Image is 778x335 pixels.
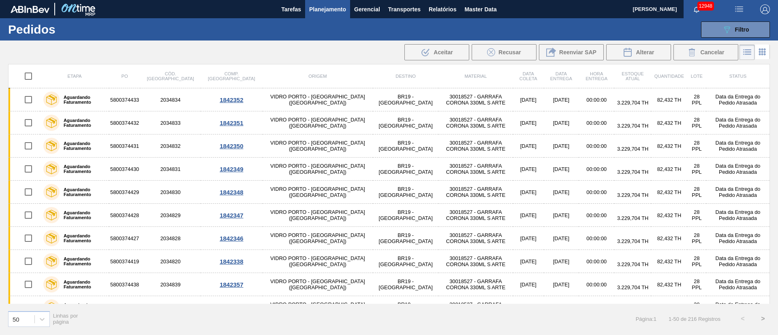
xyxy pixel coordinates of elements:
button: Filtro [701,21,770,38]
span: Cód. [GEOGRAPHIC_DATA] [147,71,194,81]
span: Destino [395,74,416,79]
span: 3.229,704 TH [617,169,648,175]
td: 5800374427 [109,227,140,250]
td: 5800374438 [109,273,140,296]
div: 1842338 [202,258,261,265]
span: Relatórios [429,4,456,14]
td: 82,432 TH [651,204,687,227]
td: BR19 - [GEOGRAPHIC_DATA] [373,204,438,227]
td: Data da Entrega do Pedido Atrasada [706,134,770,158]
td: [DATE] [544,181,579,204]
a: Aguardando Faturamento58003744332034834VIDRO PORTO - [GEOGRAPHIC_DATA] ([GEOGRAPHIC_DATA])BR19 - ... [9,88,770,111]
td: Data da Entrega do Pedido Atrasada [706,158,770,181]
span: 12948 [697,2,714,11]
span: PO [122,74,128,79]
div: 1842351 [202,119,261,126]
img: TNhmsLtSVTkK8tSr43FrP2fwEKptu5GPRR3wAAAABJRU5ErkJggg== [11,6,49,13]
td: [DATE] [544,227,579,250]
span: 3.229,704 TH [617,123,648,129]
h1: Pedidos [8,25,129,34]
img: userActions [734,4,744,14]
td: 28 PPL [687,134,706,158]
span: 3.229,704 TH [617,261,648,267]
div: 1842349 [202,166,261,173]
td: [DATE] [544,158,579,181]
div: Visão em Cards [755,45,770,60]
td: 2034834 [140,88,201,111]
td: Data da Entrega do Pedido Atrasada [706,296,770,319]
a: Aguardando Faturamento58003744292034830VIDRO PORTO - [GEOGRAPHIC_DATA] ([GEOGRAPHIC_DATA])BR19 - ... [9,181,770,204]
span: Reenviar SAP [559,49,596,55]
div: Cancelar Pedidos em Massa [673,44,738,60]
td: Data da Entrega do Pedido Atrasada [706,88,770,111]
span: 3.229,704 TH [617,146,648,152]
td: BR19 - [GEOGRAPHIC_DATA] [373,134,438,158]
td: Data da Entrega do Pedido Atrasada [706,181,770,204]
a: Aguardando Faturamento58003744322034833VIDRO PORTO - [GEOGRAPHIC_DATA] ([GEOGRAPHIC_DATA])BR19 - ... [9,111,770,134]
td: [DATE] [544,204,579,227]
td: 28 PPL [687,204,706,227]
td: VIDRO PORTO - [GEOGRAPHIC_DATA] ([GEOGRAPHIC_DATA]) [263,250,373,273]
span: Aceitar [434,49,453,55]
td: 5800374428 [109,204,140,227]
a: Aguardando Faturamento58003744312034832VIDRO PORTO - [GEOGRAPHIC_DATA] ([GEOGRAPHIC_DATA])BR19 - ... [9,134,770,158]
td: 5800374431 [109,134,140,158]
td: 28 PPL [687,273,706,296]
td: BR19 - [GEOGRAPHIC_DATA] [373,111,438,134]
label: Aguardando Faturamento [60,187,106,197]
td: [DATE] [544,296,579,319]
span: Filtro [735,26,749,33]
span: Comp. [GEOGRAPHIC_DATA] [208,71,255,81]
div: 1842352 [202,96,261,103]
label: Aguardando Faturamento [60,95,106,105]
button: Alterar [606,44,671,60]
div: 1842348 [202,189,261,196]
td: BR19 - [GEOGRAPHIC_DATA] [373,158,438,181]
td: [DATE] [513,181,544,204]
td: 00:00:00 [579,134,614,158]
span: Estoque atual [622,71,644,81]
a: Aguardando Faturamento58003744272034828VIDRO PORTO - [GEOGRAPHIC_DATA] ([GEOGRAPHIC_DATA])BR19 - ... [9,227,770,250]
span: Recusar [498,49,521,55]
td: 30018527 - GARRAFA CORONA 330ML S ARTE [438,227,513,250]
td: 5800374432 [109,111,140,134]
td: VIDRO PORTO - [GEOGRAPHIC_DATA] ([GEOGRAPHIC_DATA]) [263,158,373,181]
span: Status [729,74,746,79]
div: 50 [13,316,19,322]
td: Data da Entrega do Pedido Atrasada [706,250,770,273]
td: 2034828 [140,227,201,250]
td: [DATE] [513,250,544,273]
td: 28 PPL [687,158,706,181]
span: 3.229,704 TH [617,215,648,221]
td: 00:00:00 [579,296,614,319]
label: Aguardando Faturamento [60,210,106,220]
td: 5800374430 [109,158,140,181]
a: Aguardando Faturamento58003744372034838VIDRO PORTO - [GEOGRAPHIC_DATA] ([GEOGRAPHIC_DATA])BR19 - ... [9,296,770,319]
td: VIDRO PORTO - [GEOGRAPHIC_DATA] ([GEOGRAPHIC_DATA]) [263,227,373,250]
button: > [753,309,773,329]
td: 2034830 [140,181,201,204]
td: Data da Entrega do Pedido Atrasada [706,204,770,227]
div: Recusar [472,44,536,60]
td: 2034820 [140,250,201,273]
td: 30018527 - GARRAFA CORONA 330ML S ARTE [438,296,513,319]
td: BR19 - [GEOGRAPHIC_DATA] [373,273,438,296]
td: [DATE] [513,227,544,250]
td: BR19 - [GEOGRAPHIC_DATA] [373,227,438,250]
div: 1842357 [202,281,261,288]
td: 00:00:00 [579,204,614,227]
span: Planejamento [309,4,346,14]
td: BR19 - [GEOGRAPHIC_DATA] [373,88,438,111]
td: BR19 - [GEOGRAPHIC_DATA] [373,250,438,273]
span: Tarefas [281,4,301,14]
td: VIDRO PORTO - [GEOGRAPHIC_DATA] ([GEOGRAPHIC_DATA]) [263,111,373,134]
td: [DATE] [513,88,544,111]
span: Origem [308,74,327,79]
img: Logout [760,4,770,14]
span: Data coleta [519,71,537,81]
span: Página : 1 [636,316,656,322]
td: 28 PPL [687,227,706,250]
td: [DATE] [513,273,544,296]
td: 30018527 - GARRAFA CORONA 330ML S ARTE [438,134,513,158]
td: BR19 - [GEOGRAPHIC_DATA] [373,296,438,319]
